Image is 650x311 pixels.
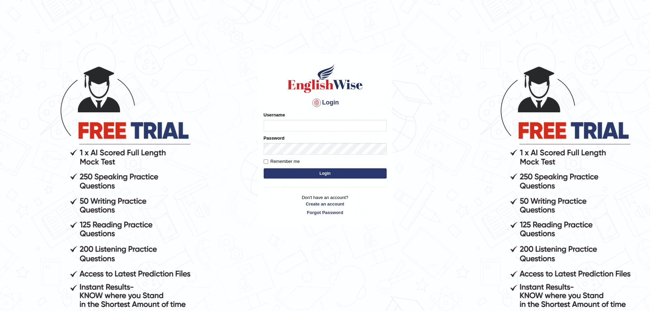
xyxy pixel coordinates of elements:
label: Username [264,112,285,118]
input: Remember me [264,159,268,164]
button: Login [264,168,387,179]
a: Forgot Password [264,209,387,216]
a: Create an account [264,201,387,207]
p: Don't have an account? [264,194,387,215]
h4: Login [264,97,387,108]
label: Password [264,135,285,141]
label: Remember me [264,158,300,165]
img: Logo of English Wise sign in for intelligent practice with AI [286,63,364,94]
